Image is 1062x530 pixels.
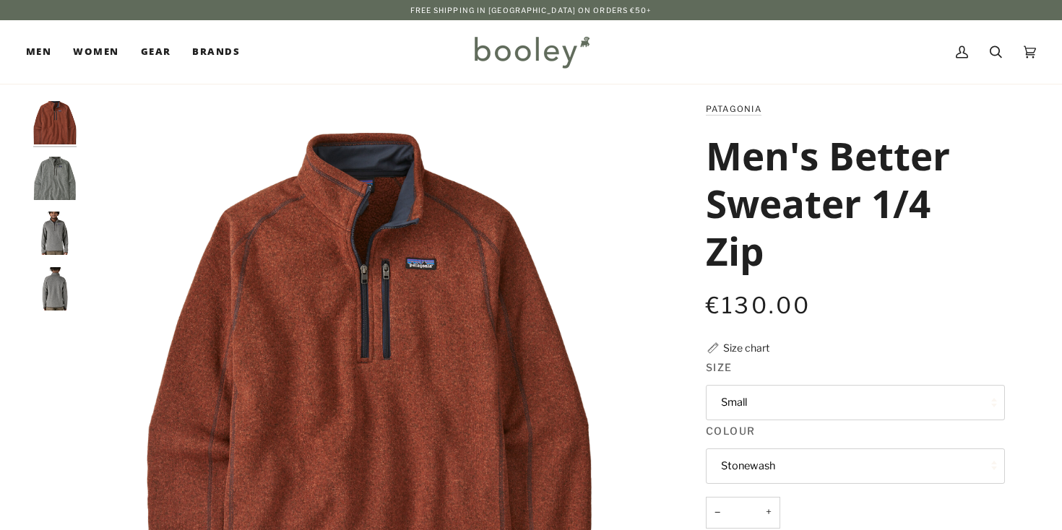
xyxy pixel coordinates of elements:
[706,385,1005,420] button: Small
[706,497,729,529] button: −
[468,31,595,73] img: Booley
[706,423,756,438] span: Colour
[723,340,769,355] div: Size chart
[410,4,652,16] p: Free Shipping in [GEOGRAPHIC_DATA] on Orders €50+
[33,267,77,310] img: Patagonia Men's Better Sweater 1/4 Zip Stonewash - Booley Galway
[26,20,62,84] a: Men
[26,45,51,59] span: Men
[141,45,171,59] span: Gear
[706,131,994,274] h1: Men's Better Sweater 1/4 Zip
[706,292,811,319] span: €130.00
[706,497,780,529] input: Quantity
[706,104,761,114] a: Patagonia
[33,157,77,200] img: Patagonia Men's Better Sweater 1/4 Zip Stonewash - Booley Galway
[192,45,240,59] span: Brands
[181,20,251,84] a: Brands
[33,212,77,255] img: Patagonia Men's Better Sweater 1/4 Zip Stonewash - Booley Galway
[706,360,733,375] span: Size
[130,20,182,84] a: Gear
[757,497,780,529] button: +
[62,20,129,84] a: Women
[73,45,118,59] span: Women
[33,101,77,144] img: Men's Better Sweater 1/4 Zip
[706,448,1005,484] button: Stonewash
